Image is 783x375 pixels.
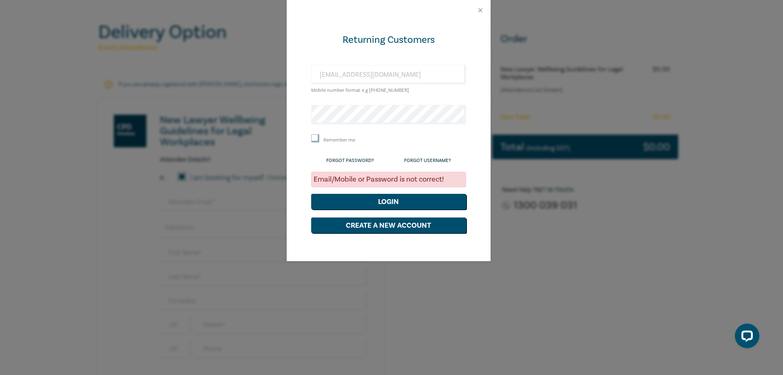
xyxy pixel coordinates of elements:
[477,7,484,14] button: Close
[311,172,466,187] div: Email/Mobile or Password is not correct!
[404,158,451,164] a: Forgot Username?
[311,65,466,84] input: Enter email or Mobile number
[323,137,355,144] label: Remember me
[728,320,763,355] iframe: LiveChat chat widget
[311,217,466,233] button: Create a New Account
[326,158,374,164] a: Forgot Password?
[311,87,409,93] small: Mobile number format e.g [PHONE_NUMBER]
[311,194,466,209] button: Login
[311,33,466,47] div: Returning Customers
